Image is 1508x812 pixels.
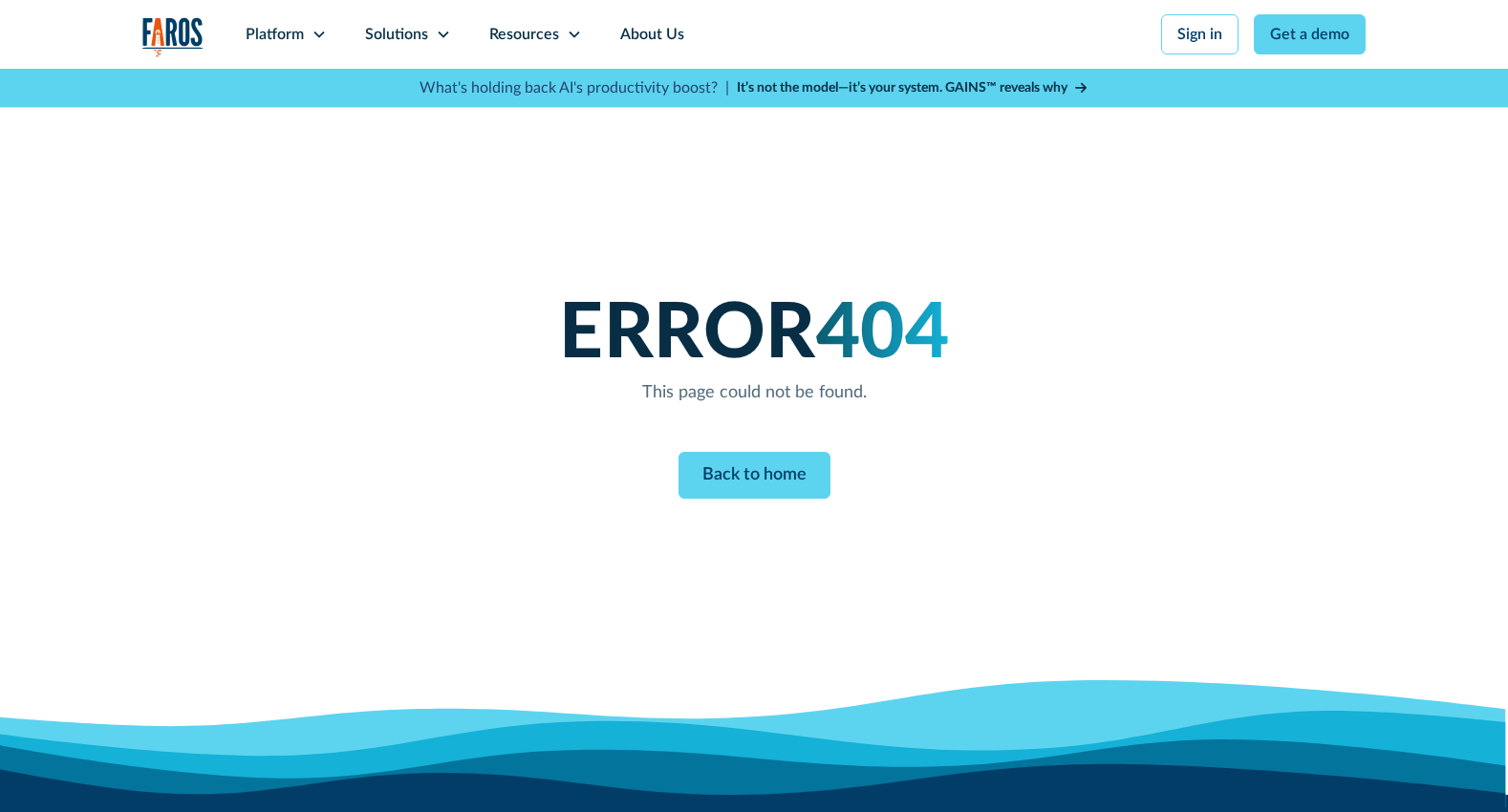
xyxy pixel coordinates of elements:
a: Get a demo [1254,14,1366,54]
h1: ERROR [559,288,949,380]
strong: It’s not the model—it’s your system. GAINS™ reveals why [737,81,1067,95]
a: It’s not the model—it’s your system. GAINS™ reveals why [737,78,1088,98]
a: Sign in [1161,14,1239,54]
a: home [142,17,204,56]
p: What's holding back AI's productivity boost? | [420,76,729,99]
img: Logo of the analytics and reporting company Faros. [142,17,204,56]
div: Solutions [365,23,428,46]
div: This page could not be found. [642,380,867,406]
div: Platform [246,23,304,46]
span: 404 [816,296,950,373]
div: Resources [489,23,559,46]
a: Back to home [679,452,830,499]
